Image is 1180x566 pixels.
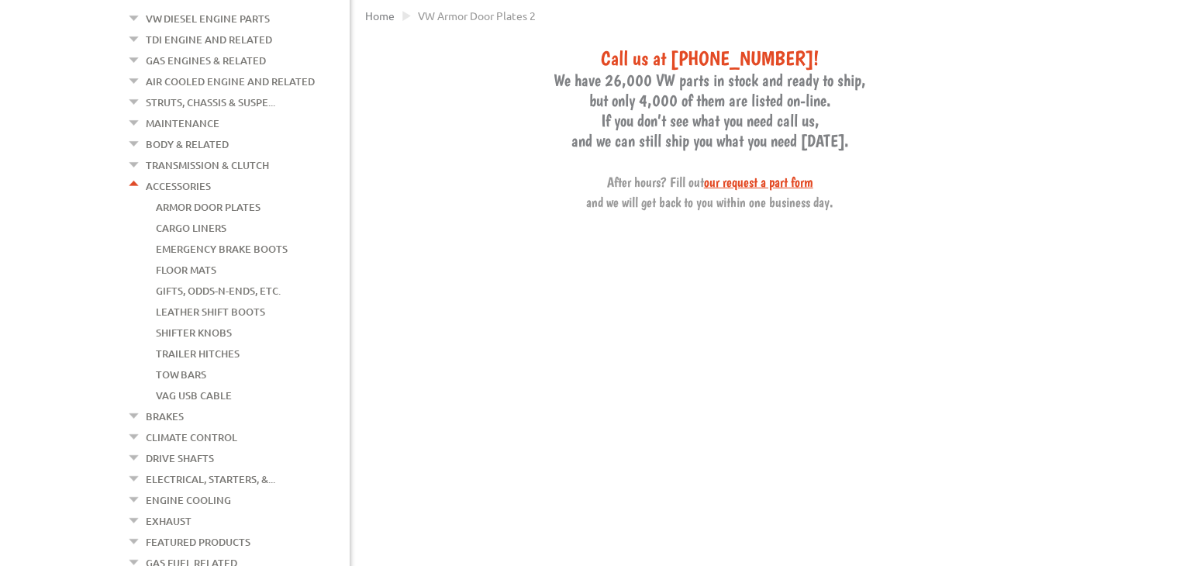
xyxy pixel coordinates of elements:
a: Transmission & Clutch [146,155,269,175]
a: Brakes [146,406,184,426]
a: Home [365,9,395,22]
a: Emergency Brake Boots [156,239,288,259]
a: Accessories [146,176,211,196]
a: Featured Products [146,532,250,552]
a: Engine Cooling [146,490,231,510]
span: Call us at [PHONE_NUMBER]! [602,46,819,70]
a: Drive Shafts [146,448,214,468]
a: VW Diesel Engine Parts [146,9,270,29]
a: Shifter Knobs [156,323,232,343]
a: Leather Shift Boots [156,302,265,322]
a: Cargo Liners [156,218,226,238]
a: Armor Door Plates [156,197,260,217]
a: TDI Engine and Related [146,29,272,50]
a: Struts, Chassis & Suspe... [146,92,275,112]
a: VAG USB Cable [156,385,232,406]
a: Gifts, Odds-n-Ends, Etc. [156,281,281,301]
h3: We have 26,000 VW parts in stock and ready to ship, but only 4,000 of them are listed on-line. If... [365,46,1055,211]
span: After hours? Fill out and we will get back to you within one business day. [587,174,834,210]
a: Floor Mats [156,260,216,280]
span: VW armor door plates 2 [418,9,536,22]
a: our request a part form [704,174,813,190]
a: Gas Engines & Related [146,50,266,71]
a: Tow Bars [156,364,206,385]
a: Trailer Hitches [156,343,240,364]
a: Climate Control [146,427,237,447]
a: Electrical, Starters, &... [146,469,275,489]
a: Air Cooled Engine and Related [146,71,315,91]
a: Exhaust [146,511,191,531]
a: Maintenance [146,113,219,133]
a: Body & Related [146,134,229,154]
